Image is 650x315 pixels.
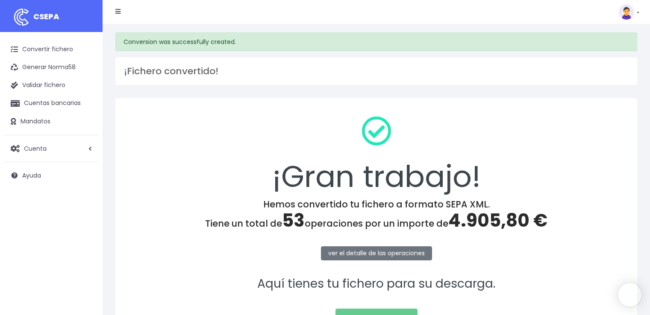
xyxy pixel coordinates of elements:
span: CSEPA [33,11,59,22]
img: logo [11,6,32,28]
span: Ayuda [22,171,41,180]
a: ver el detalle de las operaciones [321,246,432,260]
a: Cuentas bancarias [4,94,98,112]
a: Cuenta [4,140,98,157]
a: Mandatos [4,113,98,131]
span: 53 [282,208,305,233]
span: Cuenta [24,144,47,152]
h4: Hemos convertido tu fichero a formato SEPA XML. Tiene un total de operaciones por un importe de [126,199,626,231]
div: Conversion was successfully created. [115,32,637,51]
a: Convertir fichero [4,41,98,58]
img: profile [619,4,634,20]
span: 4.905,80 € [448,208,547,233]
div: ¡Gran trabajo! [126,109,626,199]
h3: ¡Fichero convertido! [124,66,629,77]
a: Generar Norma58 [4,58,98,76]
p: Aquí tienes tu fichero para su descarga. [126,274,626,294]
a: Validar fichero [4,76,98,94]
a: Ayuda [4,166,98,184]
